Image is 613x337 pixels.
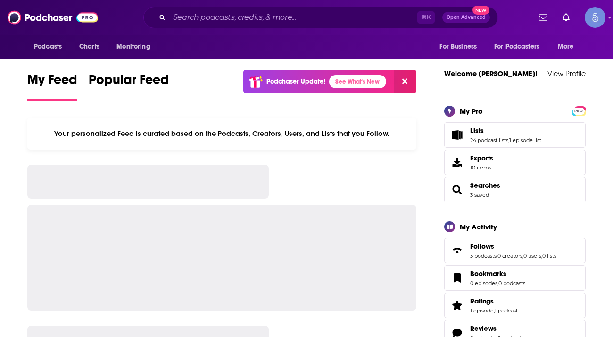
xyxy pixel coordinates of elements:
span: Exports [470,154,493,162]
a: Exports [444,150,586,175]
a: Reviews [470,324,522,333]
a: Charts [73,38,105,56]
a: Ratings [447,299,466,312]
span: Popular Feed [89,72,169,93]
a: 0 creators [497,253,522,259]
a: Show notifications dropdown [535,9,551,25]
span: Reviews [470,324,497,333]
a: 1 episode [470,307,494,314]
a: 0 podcasts [498,280,525,286]
span: PRO [573,108,584,115]
span: , [541,253,542,259]
a: Lists [470,126,541,135]
a: 0 users [523,253,541,259]
span: ⌘ K [417,11,435,24]
a: Follows [470,242,556,251]
a: Lists [447,128,466,142]
span: Ratings [444,293,586,318]
a: View Profile [547,69,586,78]
button: Show profile menu [585,7,605,28]
span: Lists [470,126,484,135]
span: More [558,40,574,53]
a: Welcome [PERSON_NAME]! [444,69,538,78]
a: Follows [447,244,466,257]
a: Ratings [470,297,518,305]
span: Follows [470,242,494,251]
span: , [508,137,509,143]
div: Search podcasts, credits, & more... [143,7,498,28]
span: Open Advanced [447,15,486,20]
button: open menu [433,38,489,56]
a: 3 saved [470,192,489,198]
span: Charts [79,40,99,53]
a: 24 podcast lists [470,137,508,143]
span: Bookmarks [470,270,506,278]
a: 1 episode list [509,137,541,143]
span: , [497,280,498,286]
a: 1 podcast [495,307,518,314]
a: Bookmarks [470,270,525,278]
span: Searches [444,177,586,202]
span: 10 items [470,164,493,171]
button: Open AdvancedNew [442,12,490,23]
div: My Activity [460,222,497,231]
p: Podchaser Update! [266,77,325,85]
span: Ratings [470,297,494,305]
span: New [472,6,489,15]
a: Searches [470,181,500,190]
span: My Feed [27,72,77,93]
img: Podchaser - Follow, Share and Rate Podcasts [8,8,98,26]
span: Follows [444,238,586,263]
a: Bookmarks [447,271,466,285]
span: For Business [439,40,477,53]
a: 3 podcasts [470,253,497,259]
span: Lists [444,122,586,148]
img: User Profile [585,7,605,28]
span: , [522,253,523,259]
span: Exports [447,156,466,169]
span: Podcasts [34,40,62,53]
a: PRO [573,107,584,114]
span: Monitoring [116,40,150,53]
span: Logged in as Spiral5-G1 [585,7,605,28]
button: open menu [110,38,162,56]
input: Search podcasts, credits, & more... [169,10,417,25]
span: , [497,253,497,259]
div: My Pro [460,107,483,116]
a: See What's New [329,75,386,88]
span: Bookmarks [444,265,586,291]
a: Popular Feed [89,72,169,101]
div: Your personalized Feed is curated based on the Podcasts, Creators, Users, and Lists that you Follow. [27,118,416,150]
span: For Podcasters [494,40,539,53]
a: My Feed [27,72,77,101]
a: Show notifications dropdown [559,9,573,25]
button: open menu [551,38,586,56]
button: open menu [27,38,74,56]
a: 0 episodes [470,280,497,286]
a: Searches [447,183,466,196]
button: open menu [488,38,553,56]
a: 0 lists [542,253,556,259]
